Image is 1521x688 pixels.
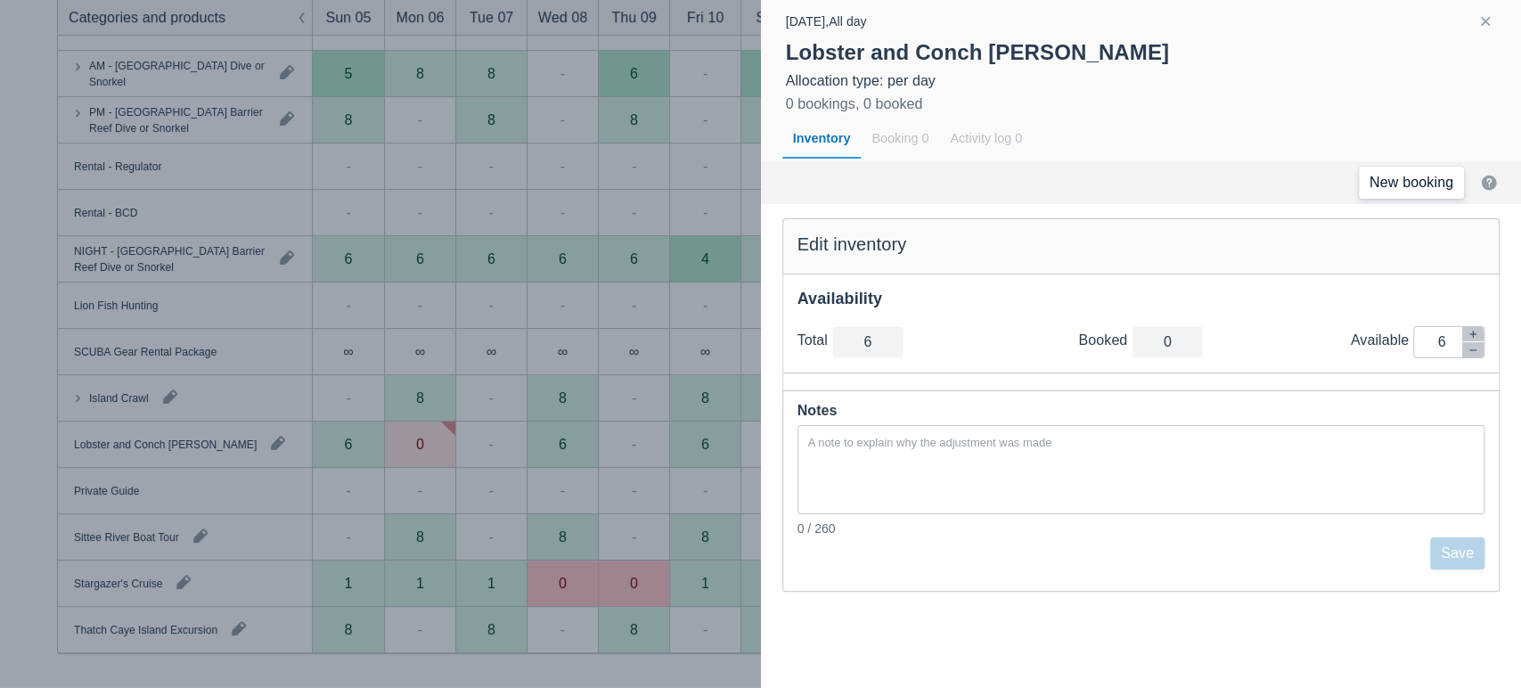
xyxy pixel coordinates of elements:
[1359,167,1464,199] a: New booking
[797,289,1485,309] div: Availability
[797,332,832,349] div: Total
[1078,332,1132,349] div: Booked
[786,94,923,115] div: 0 bookings, 0 booked
[797,398,1485,423] div: Notes
[786,72,1497,90] div: Allocation type: per day
[786,11,867,32] div: [DATE] , All day
[797,233,1485,256] div: Edit inventory
[1351,332,1413,349] div: Available
[782,119,862,160] div: Inventory
[786,40,1169,64] strong: Lobster and Conch [PERSON_NAME]
[797,520,1485,537] div: 0 / 260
